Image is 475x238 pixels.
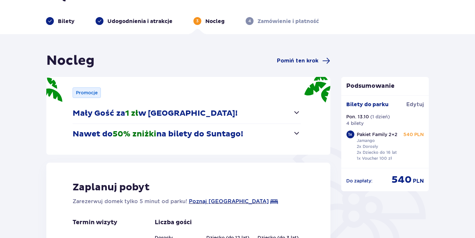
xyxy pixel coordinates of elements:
[357,144,397,161] p: 2x Dorosły 2x Dziecko do 16 lat 1x Voucher 100 zł
[341,82,429,90] p: Podsumowanie
[189,198,269,205] a: Poznaj [GEOGRAPHIC_DATA]
[347,178,373,184] p: Do zapłaty :
[46,53,95,69] h1: Nocleg
[96,17,172,25] div: Udogodnienia i atrakcje
[347,101,389,108] p: Bilety do parku
[73,124,301,144] button: Nawet do50% zniżkina bilety do Suntago!
[125,108,138,118] span: 1 zł
[76,89,98,96] p: Promocje
[196,18,199,24] p: 3
[357,131,398,138] p: Pakiet Family 2+2
[193,17,225,25] div: 3Nocleg
[73,198,187,205] p: Zarezerwuj domek tylko 5 minut od parku!
[277,57,330,65] a: Pomiń ten krok
[258,18,319,25] p: Zamówienie i płatność
[205,18,225,25] p: Nocleg
[413,178,424,185] span: PLN
[347,131,354,138] div: 1 x
[371,113,390,120] p: ( 1 dzień )
[155,219,192,226] p: Liczba gości
[73,129,243,139] p: Nawet do na bilety do Suntago!
[357,138,375,144] p: Jamango
[246,17,319,25] div: 4Zamówienie i płatność
[46,17,75,25] div: Bilety
[73,108,237,118] p: Mały Gość za w [GEOGRAPHIC_DATA]!
[248,18,251,24] p: 4
[73,103,301,124] button: Mały Gość za1 złw [GEOGRAPHIC_DATA]!
[73,181,150,194] p: Zaplanuj pobyt
[277,57,319,64] span: Pomiń ten krok
[58,18,75,25] p: Bilety
[113,129,156,139] span: 50% zniżki
[347,120,364,127] p: 4 bilety
[403,131,424,138] p: 540 PLN
[73,219,117,226] p: Termin wizyty
[406,101,424,108] span: Edytuj
[392,174,412,186] span: 540
[347,113,369,120] p: Pon. 13.10
[107,18,172,25] p: Udogodnienia i atrakcje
